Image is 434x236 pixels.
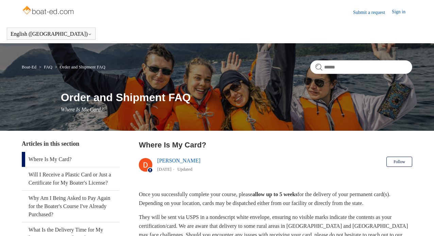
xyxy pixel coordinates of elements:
h2: Where Is My Card? [139,139,412,151]
span: Articles in this section [22,140,79,147]
a: [PERSON_NAME] [157,158,200,163]
li: Order and Shipment FAQ [53,64,105,69]
strong: allow up to 5 weeks [252,191,297,197]
span: Where Is My Card? [61,107,103,112]
a: Will I Receive a Plastic Card or Just a Certificate for My Boater's License? [22,167,119,190]
a: FAQ [44,64,52,69]
a: Boat-Ed [22,64,36,69]
img: Boat-Ed Help Center home page [22,4,76,18]
a: Submit a request [353,9,392,16]
time: 04/15/2024, 17:31 [157,167,171,172]
a: Order and Shipment FAQ [60,64,105,69]
a: Why Am I Being Asked to Pay Again for the Boater's Course I've Already Purchased? [22,191,119,222]
li: Boat-Ed [22,64,38,69]
a: Where Is My Card? [22,152,119,167]
p: Once you successfully complete your course, please for the delivery of your permanent card(s). De... [139,190,412,207]
li: FAQ [37,64,53,69]
input: Search [310,60,412,74]
a: Sign in [392,8,412,16]
li: Updated [177,167,192,172]
h1: Order and Shipment FAQ [61,89,413,106]
button: Follow Article [386,157,412,167]
button: English ([GEOGRAPHIC_DATA]) [11,31,92,37]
